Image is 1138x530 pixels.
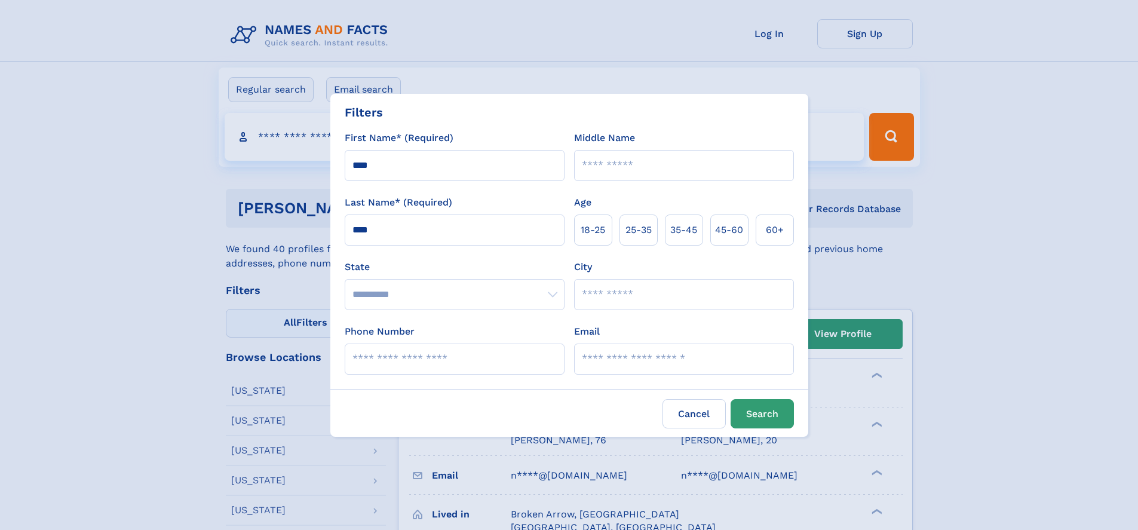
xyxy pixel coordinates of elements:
[345,131,453,145] label: First Name* (Required)
[574,260,592,274] label: City
[581,223,605,237] span: 18‑25
[574,195,591,210] label: Age
[574,324,600,339] label: Email
[731,399,794,428] button: Search
[670,223,697,237] span: 35‑45
[345,324,415,339] label: Phone Number
[574,131,635,145] label: Middle Name
[345,260,565,274] label: State
[345,195,452,210] label: Last Name* (Required)
[662,399,726,428] label: Cancel
[625,223,652,237] span: 25‑35
[715,223,743,237] span: 45‑60
[345,103,383,121] div: Filters
[766,223,784,237] span: 60+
